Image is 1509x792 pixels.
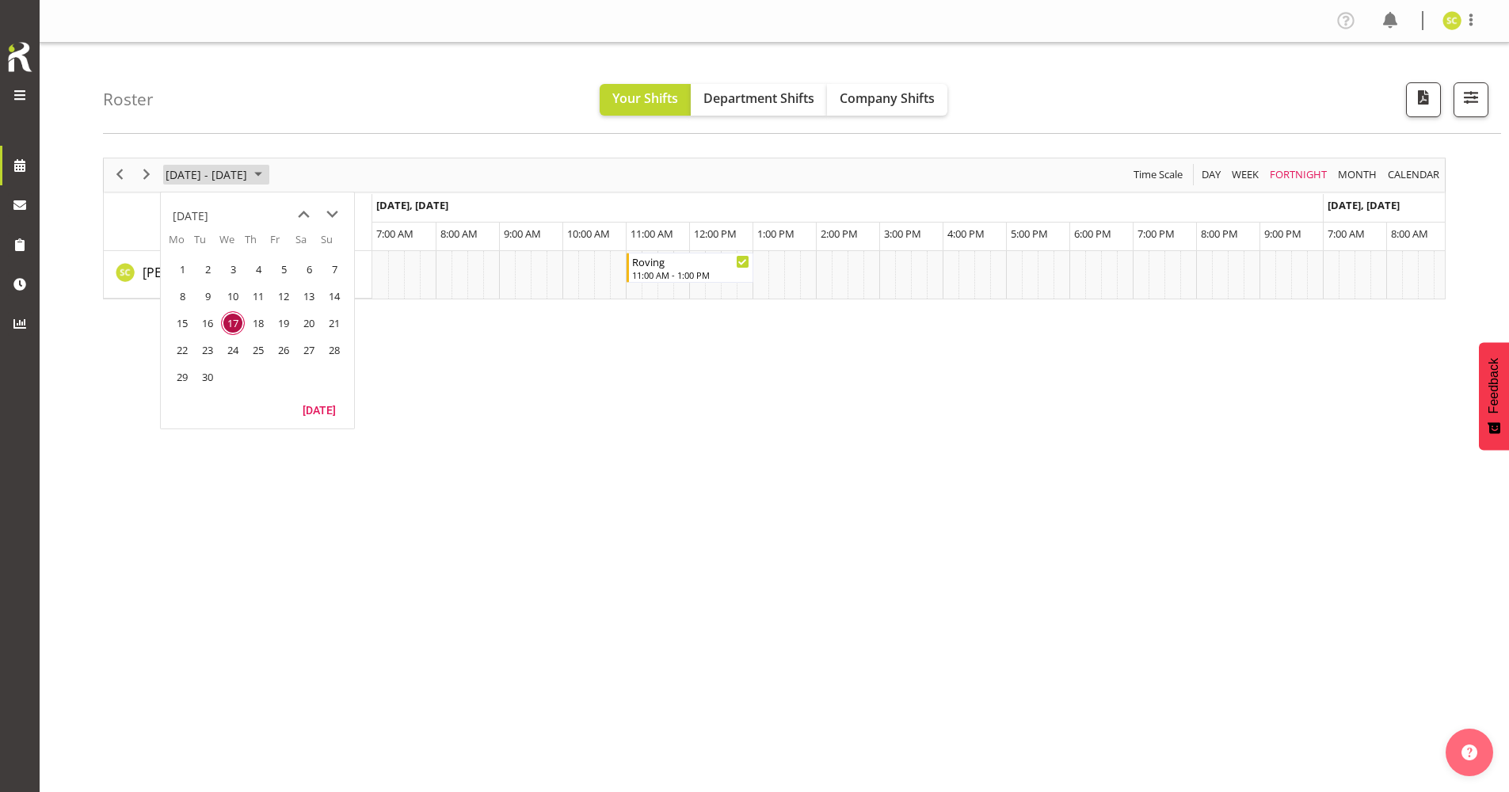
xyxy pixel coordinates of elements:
span: Thursday, September 25, 2025 [246,338,270,362]
td: Wednesday, September 17, 2025 [219,310,245,337]
div: 11:00 AM - 1:00 PM [632,268,749,281]
span: Department Shifts [703,89,814,107]
span: 1:00 PM [757,227,795,241]
span: Saturday, September 6, 2025 [297,257,321,281]
span: 12:00 PM [694,227,737,241]
span: Sunday, September 7, 2025 [322,257,346,281]
div: title [173,200,208,232]
img: Rosterit icon logo [4,40,36,74]
span: 4:00 PM [947,227,985,241]
span: Wednesday, September 17, 2025 [221,311,245,335]
button: September 2025 [163,165,269,185]
span: 9:00 PM [1264,227,1301,241]
span: 7:00 PM [1137,227,1175,241]
span: [DATE] - [DATE] [164,165,249,185]
span: Day [1200,165,1222,185]
span: [DATE], [DATE] [376,198,448,212]
button: Next [136,165,158,185]
div: Timeline Week of September 17, 2025 [103,158,1446,299]
div: Samuel Carter"s event - Roving Begin From Monday, September 15, 2025 at 11:00:00 AM GMT+12:00 End... [627,253,753,283]
th: Th [245,232,270,256]
th: Mo [169,232,194,256]
button: Previous [109,165,131,185]
span: Monday, September 1, 2025 [170,257,194,281]
th: Tu [194,232,219,256]
button: Fortnight [1267,165,1330,185]
span: Your Shifts [612,89,678,107]
div: Roving [632,253,749,269]
button: Department Shifts [691,84,827,116]
button: Timeline Week [1229,165,1262,185]
span: Company Shifts [840,89,935,107]
button: Filter Shifts [1454,82,1488,117]
span: Wednesday, September 10, 2025 [221,284,245,308]
button: Company Shifts [827,84,947,116]
button: Time Scale [1131,165,1186,185]
span: Monday, September 22, 2025 [170,338,194,362]
button: Download a PDF of the roster according to the set date range. [1406,82,1441,117]
span: 3:00 PM [884,227,921,241]
img: samuel-carter11687.jpg [1442,11,1461,30]
span: Friday, September 5, 2025 [272,257,295,281]
span: Monday, September 29, 2025 [170,365,194,389]
span: Friday, September 12, 2025 [272,284,295,308]
span: Feedback [1487,358,1501,413]
span: Sunday, September 28, 2025 [322,338,346,362]
span: Tuesday, September 16, 2025 [196,311,219,335]
button: Timeline Month [1336,165,1380,185]
span: Friday, September 26, 2025 [272,338,295,362]
h4: Roster [103,90,154,109]
span: Thursday, September 4, 2025 [246,257,270,281]
span: Week [1230,165,1260,185]
a: [PERSON_NAME] [143,263,241,282]
span: Tuesday, September 2, 2025 [196,257,219,281]
th: Sa [295,232,321,256]
span: Fortnight [1268,165,1328,185]
span: Tuesday, September 9, 2025 [196,284,219,308]
span: Saturday, September 13, 2025 [297,284,321,308]
img: help-xxl-2.png [1461,744,1477,760]
td: Samuel Carter resource [104,251,372,299]
span: Saturday, September 27, 2025 [297,338,321,362]
span: 7:00 AM [1328,227,1365,241]
span: Friday, September 19, 2025 [272,311,295,335]
span: Sunday, September 14, 2025 [322,284,346,308]
span: Tuesday, September 30, 2025 [196,365,219,389]
span: calendar [1386,165,1441,185]
span: Monday, September 8, 2025 [170,284,194,308]
span: [PERSON_NAME] [143,264,241,281]
span: 10:00 AM [567,227,610,241]
span: Tuesday, September 23, 2025 [196,338,219,362]
span: Wednesday, September 3, 2025 [221,257,245,281]
span: Thursday, September 11, 2025 [246,284,270,308]
button: Feedback - Show survey [1479,342,1509,450]
span: Time Scale [1132,165,1184,185]
span: 7:00 AM [376,227,413,241]
span: Monday, September 15, 2025 [170,311,194,335]
button: Today [292,398,346,421]
span: Saturday, September 20, 2025 [297,311,321,335]
div: September 15 - 28, 2025 [160,158,272,192]
span: [DATE], [DATE] [1328,198,1400,212]
div: previous period [106,158,133,192]
span: Sunday, September 21, 2025 [322,311,346,335]
div: next period [133,158,160,192]
span: 5:00 PM [1011,227,1048,241]
button: Month [1385,165,1442,185]
span: 11:00 AM [631,227,673,241]
span: 8:00 AM [440,227,478,241]
span: 9:00 AM [504,227,541,241]
span: Wednesday, September 24, 2025 [221,338,245,362]
span: 6:00 PM [1074,227,1111,241]
span: 8:00 AM [1391,227,1428,241]
button: Timeline Day [1199,165,1224,185]
button: Your Shifts [600,84,691,116]
span: 2:00 PM [821,227,858,241]
span: Month [1336,165,1378,185]
th: Su [321,232,346,256]
button: next month [318,200,346,229]
th: We [219,232,245,256]
span: 8:00 PM [1201,227,1238,241]
span: Thursday, September 18, 2025 [246,311,270,335]
button: previous month [289,200,318,229]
